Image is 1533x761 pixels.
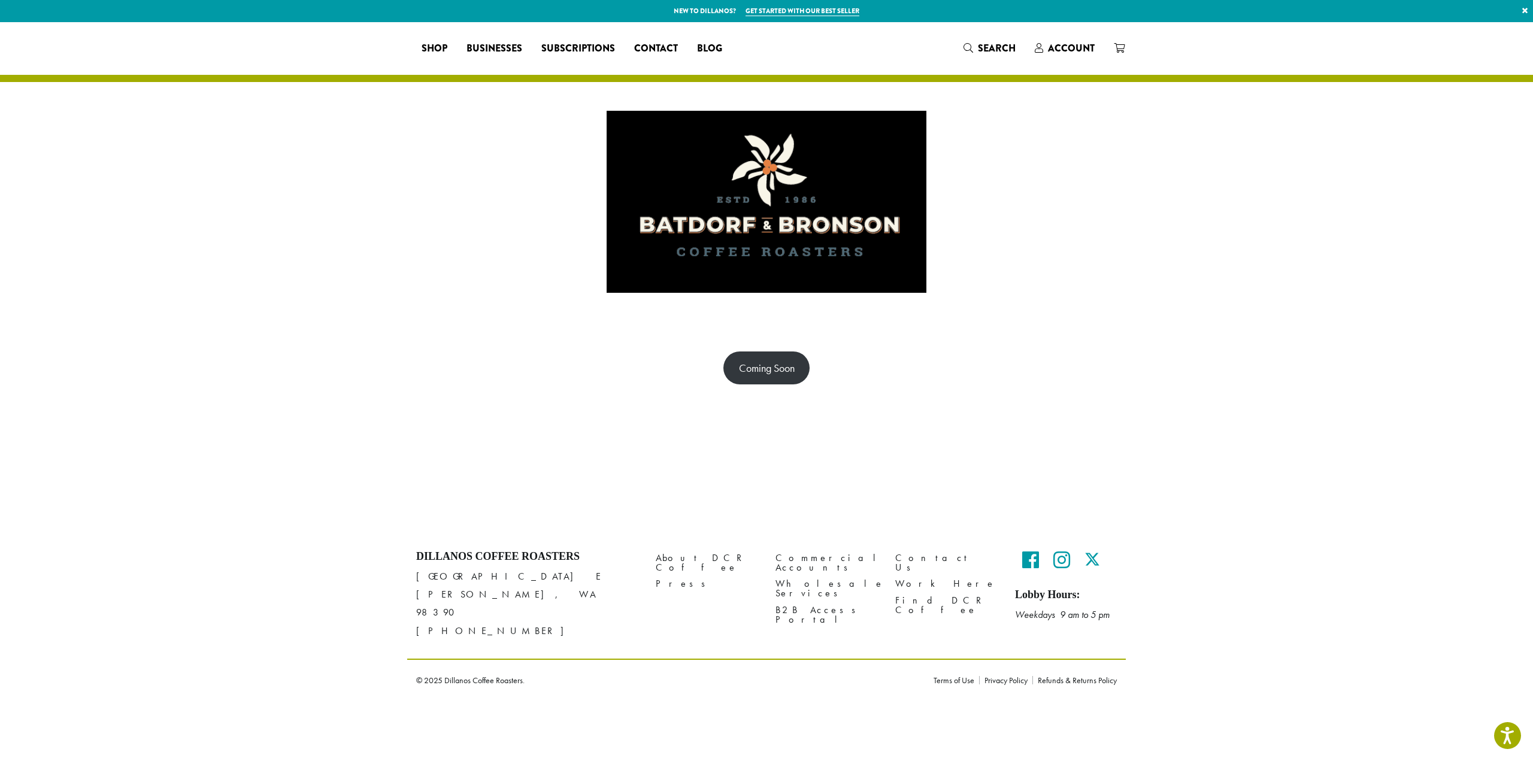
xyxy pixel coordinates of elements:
a: Refunds & Returns Policy [1032,676,1117,684]
a: Coming Soon [723,351,810,384]
a: Shop [412,39,457,58]
h5: Lobby Hours: [1015,589,1117,602]
em: Weekdays 9 am to 5 pm [1015,608,1110,621]
a: Search [954,38,1025,58]
a: Wholesale Services [775,576,877,602]
span: Businesses [466,41,522,56]
a: Contact Us [895,550,997,576]
p: [GEOGRAPHIC_DATA] E [PERSON_NAME], WA 98390 [PHONE_NUMBER] [416,568,638,639]
a: About DCR Coffee [656,550,758,576]
a: Commercial Accounts [775,550,877,576]
h4: Dillanos Coffee Roasters [416,550,638,563]
span: Account [1048,41,1095,55]
a: Press [656,576,758,592]
a: B2B Access Portal [775,602,877,627]
span: Blog [697,41,722,56]
a: Work Here [895,576,997,592]
a: Get started with our best seller [746,6,859,16]
p: © 2025 Dillanos Coffee Roasters. [416,676,916,684]
span: Shop [422,41,447,56]
span: Search [978,41,1016,55]
span: Contact [634,41,678,56]
a: Privacy Policy [979,676,1032,684]
span: Subscriptions [541,41,615,56]
a: Terms of Use [934,676,979,684]
a: Find DCR Coffee [895,592,997,618]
